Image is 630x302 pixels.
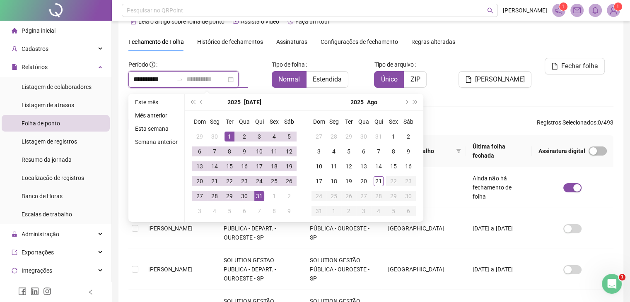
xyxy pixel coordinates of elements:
[210,146,220,156] div: 7
[22,120,60,127] span: Folha de ponto
[326,144,341,159] td: 2025-08-04
[132,97,181,107] li: Este mês
[210,191,220,201] div: 28
[359,206,369,216] div: 3
[487,7,493,14] span: search
[326,204,341,218] td: 2025-09-01
[401,114,416,129] th: Sáb
[389,161,398,171] div: 15
[311,174,326,189] td: 2025-08-17
[150,62,155,67] span: info-circle
[314,206,324,216] div: 31
[239,132,249,141] div: 2
[22,211,72,218] span: Escalas de trabalho
[329,176,339,186] div: 18
[381,208,466,249] td: [GEOGRAPHIC_DATA]
[403,191,413,201] div: 30
[473,175,511,200] span: Ainda não há fechamento de folha
[244,94,261,110] button: month panel
[287,19,293,24] span: history
[459,71,531,88] button: [PERSON_NAME]
[188,94,197,110] button: super-prev-year
[551,63,558,70] span: file
[350,94,364,110] button: year panel
[311,159,326,174] td: 2025-08-10
[326,174,341,189] td: 2025-08-18
[411,94,420,110] button: super-next-year
[22,64,48,70] span: Relatórios
[239,206,249,216] div: 6
[619,274,625,280] span: 1
[374,161,384,171] div: 14
[374,191,384,201] div: 28
[374,206,384,216] div: 4
[295,18,330,25] span: Faça um tour
[359,161,369,171] div: 13
[356,159,371,174] td: 2025-08-13
[329,206,339,216] div: 1
[12,249,17,255] span: export
[210,161,220,171] div: 14
[210,206,220,216] div: 4
[269,161,279,171] div: 18
[192,189,207,204] td: 2025-07-27
[22,193,63,199] span: Banco de Horas
[389,132,398,141] div: 1
[386,114,401,129] th: Sex
[269,132,279,141] div: 4
[254,206,264,216] div: 7
[22,27,56,34] span: Página inicial
[224,206,234,216] div: 5
[371,144,386,159] td: 2025-08-07
[12,231,17,237] span: lock
[267,174,282,189] td: 2025-07-25
[371,129,386,144] td: 2025-07-31
[12,64,17,70] span: file
[356,114,371,129] th: Qua
[233,19,239,24] span: youtube
[367,94,377,110] button: month panel
[192,114,207,129] th: Dom
[341,129,356,144] td: 2025-07-29
[224,132,234,141] div: 1
[314,176,324,186] div: 17
[329,161,339,171] div: 11
[269,146,279,156] div: 11
[374,176,384,186] div: 21
[359,132,369,141] div: 30
[22,102,74,108] span: Listagem de atrasos
[192,159,207,174] td: 2025-07-13
[269,176,279,186] div: 25
[381,167,466,208] td: TARUMÃ
[282,159,297,174] td: 2025-07-19
[12,28,17,34] span: home
[148,225,193,232] span: [PERSON_NAME]
[411,39,455,45] span: Regras alteradas
[254,176,264,186] div: 24
[344,206,354,216] div: 2
[282,144,297,159] td: 2025-07-12
[371,189,386,204] td: 2025-08-28
[237,114,252,129] th: Qua
[207,204,222,218] td: 2025-08-04
[616,4,619,10] span: 1
[356,174,371,189] td: 2025-08-20
[272,60,305,69] span: Tipo de folha
[207,129,222,144] td: 2025-06-30
[197,94,206,110] button: prev-year
[359,146,369,156] div: 6
[341,159,356,174] td: 2025-08-12
[466,208,532,249] td: [DATE] a [DATE]
[207,174,222,189] td: 2025-07-21
[222,114,237,129] th: Ter
[239,191,249,201] div: 30
[237,144,252,159] td: 2025-07-09
[389,191,398,201] div: 29
[148,266,193,273] span: [PERSON_NAME]
[192,174,207,189] td: 2025-07-20
[128,61,148,68] span: Período
[607,4,620,17] img: 86455
[210,132,220,141] div: 30
[344,191,354,201] div: 26
[314,161,324,171] div: 10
